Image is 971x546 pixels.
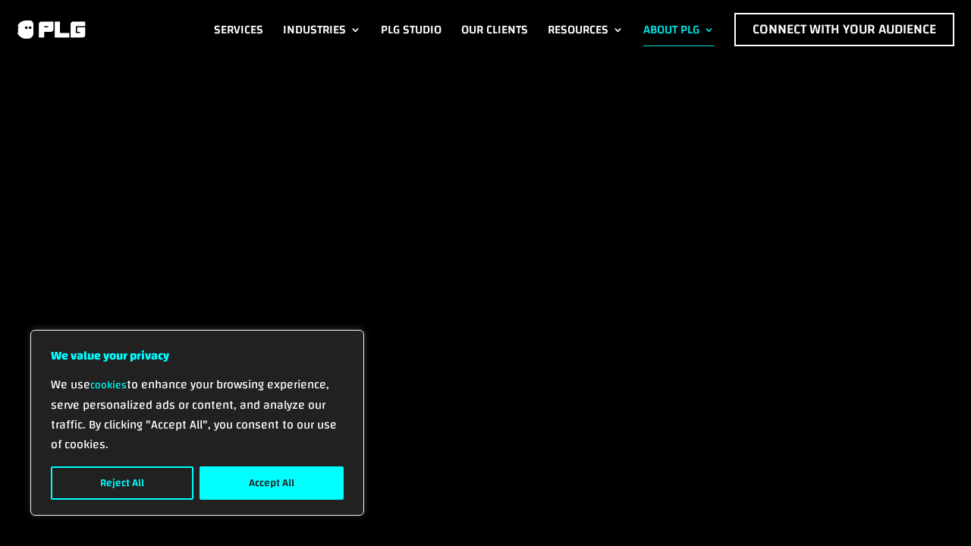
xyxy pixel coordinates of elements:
p: We use to enhance your browsing experience, serve personalized ads or content, and analyze our tr... [51,375,344,454]
div: We value your privacy [30,330,364,516]
a: Resources [548,13,624,46]
button: Reject All [51,466,193,500]
a: Industries [283,13,361,46]
a: Our Clients [461,13,528,46]
a: Connect with Your Audience [734,13,954,46]
button: Accept All [200,466,344,500]
p: We value your privacy [51,346,344,366]
a: PLG Studio [381,13,442,46]
a: cookies [90,375,127,395]
a: About PLG [643,13,715,46]
a: Services [214,13,263,46]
